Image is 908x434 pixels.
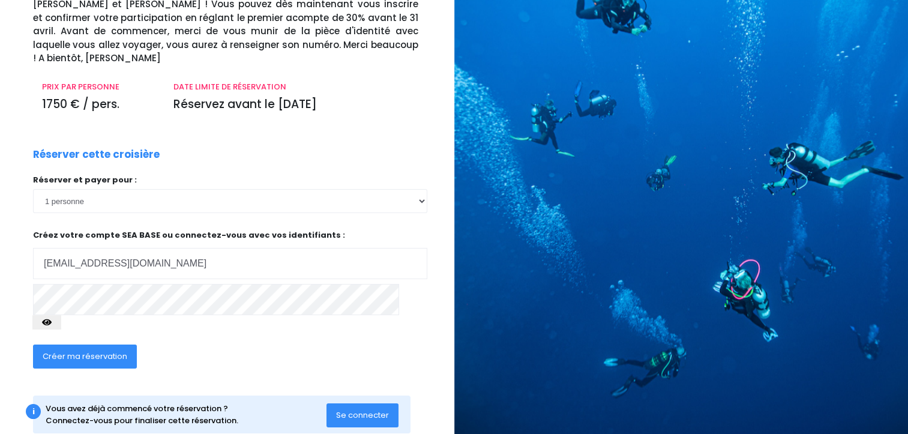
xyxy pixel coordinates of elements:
button: Créer ma réservation [33,345,137,369]
p: Réservez avant le [DATE] [173,96,418,113]
p: Réserver et payer pour : [33,174,427,186]
div: Vous avez déjà commencé votre réservation ? Connectez-vous pour finaliser cette réservation. [46,403,326,426]
span: Se connecter [336,409,389,421]
p: Réserver cette croisière [33,147,160,163]
p: DATE LIMITE DE RÉSERVATION [173,81,418,93]
p: 1750 € / pers. [42,96,155,113]
span: Créer ma réservation [43,351,127,362]
a: Se connecter [326,409,398,420]
button: Se connecter [326,403,398,427]
p: PRIX PAR PERSONNE [42,81,155,93]
div: i [26,404,41,419]
input: Adresse email [33,248,427,279]
p: Créez votre compte SEA BASE ou connectez-vous avec vos identifiants : [33,229,427,279]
